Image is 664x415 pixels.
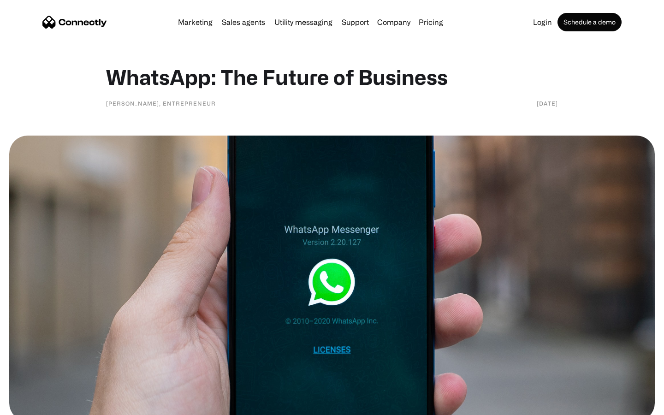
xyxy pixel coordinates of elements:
a: Utility messaging [271,18,336,26]
ul: Language list [18,399,55,412]
a: Sales agents [218,18,269,26]
aside: Language selected: English [9,399,55,412]
div: Company [377,16,410,29]
a: Support [338,18,373,26]
a: Marketing [174,18,216,26]
a: Pricing [415,18,447,26]
div: [DATE] [537,99,558,108]
a: Login [529,18,556,26]
a: Schedule a demo [557,13,622,31]
div: [PERSON_NAME], Entrepreneur [106,99,216,108]
h1: WhatsApp: The Future of Business [106,65,558,89]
